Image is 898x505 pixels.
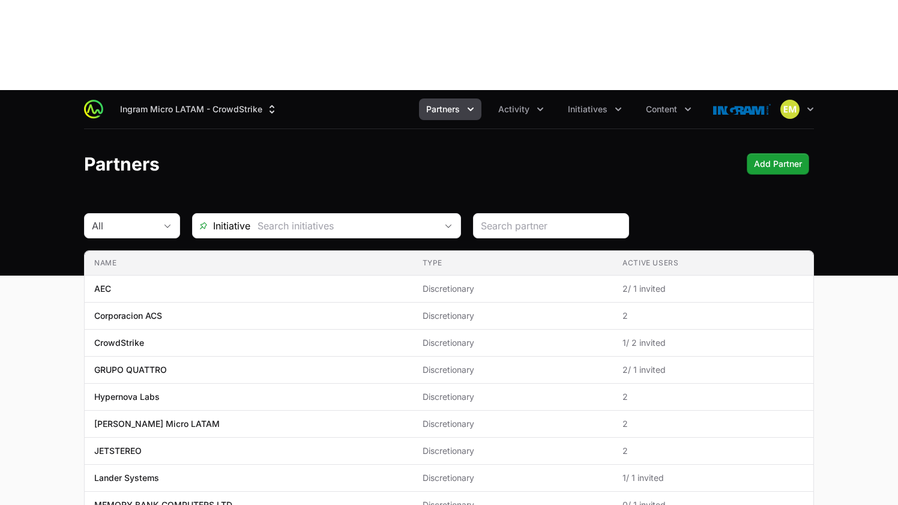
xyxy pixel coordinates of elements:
[113,98,285,120] button: Ingram Micro LATAM - CrowdStrike
[780,100,800,119] img: Eric Mingus
[423,418,604,430] span: Discretionary
[94,283,111,295] p: AEC
[423,445,604,457] span: Discretionary
[622,472,804,484] span: 1 / 1 invited
[94,310,162,322] p: Corporacion ACS
[622,418,804,430] span: 2
[85,214,179,238] button: All
[85,251,413,276] th: Name
[622,310,804,322] span: 2
[94,445,142,457] p: JETSTEREO
[568,103,607,115] span: Initiatives
[92,219,155,233] div: All
[94,337,144,349] p: CrowdStrike
[561,98,629,120] div: Initiatives menu
[436,214,460,238] div: Open
[491,98,551,120] button: Activity
[646,103,677,115] span: Content
[747,153,809,175] div: Primary actions
[747,153,809,175] button: Add Partner
[622,283,804,295] span: 2 / 1 invited
[622,337,804,349] span: 1 / 2 invited
[250,214,436,238] input: Search initiatives
[622,391,804,403] span: 2
[426,103,460,115] span: Partners
[103,98,699,120] div: Main navigation
[94,418,220,430] p: [PERSON_NAME] Micro LATAM
[754,157,802,171] span: Add Partner
[413,251,613,276] th: Type
[419,98,481,120] div: Partners menu
[94,391,160,403] p: Hypernova Labs
[423,283,604,295] span: Discretionary
[481,219,621,233] input: Search partner
[423,364,604,376] span: Discretionary
[84,153,160,175] h1: Partners
[491,98,551,120] div: Activity menu
[613,251,813,276] th: Active Users
[94,472,159,484] p: Lander Systems
[622,364,804,376] span: 2 / 1 invited
[193,219,250,233] span: Initiative
[561,98,629,120] button: Initiatives
[639,98,699,120] button: Content
[639,98,699,120] div: Content menu
[423,391,604,403] span: Discretionary
[84,100,103,119] img: ActivitySource
[498,103,529,115] span: Activity
[419,98,481,120] button: Partners
[622,445,804,457] span: 2
[423,472,604,484] span: Discretionary
[94,364,167,376] p: GRUPO QUATTRO
[713,97,771,121] img: Ingram Micro LATAM
[113,98,285,120] div: Supplier switch menu
[423,310,604,322] span: Discretionary
[423,337,604,349] span: Discretionary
